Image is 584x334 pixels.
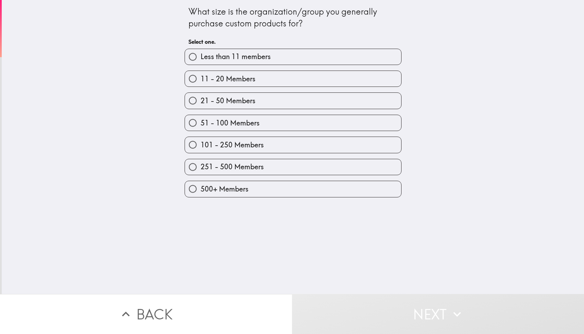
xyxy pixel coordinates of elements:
[188,38,398,46] h6: Select one.
[201,118,260,128] span: 51 - 100 Members
[185,71,401,87] button: 11 - 20 Members
[201,140,264,150] span: 101 - 250 Members
[185,137,401,153] button: 101 - 250 Members
[201,52,271,62] span: Less than 11 members
[185,159,401,175] button: 251 - 500 Members
[201,74,255,84] span: 11 - 20 Members
[185,93,401,108] button: 21 - 50 Members
[201,96,255,106] span: 21 - 50 Members
[185,49,401,65] button: Less than 11 members
[292,294,584,334] button: Next
[201,162,264,172] span: 251 - 500 Members
[185,181,401,197] button: 500+ Members
[188,6,398,29] div: What size is the organization/group you generally purchase custom products for?
[185,115,401,131] button: 51 - 100 Members
[201,184,249,194] span: 500+ Members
